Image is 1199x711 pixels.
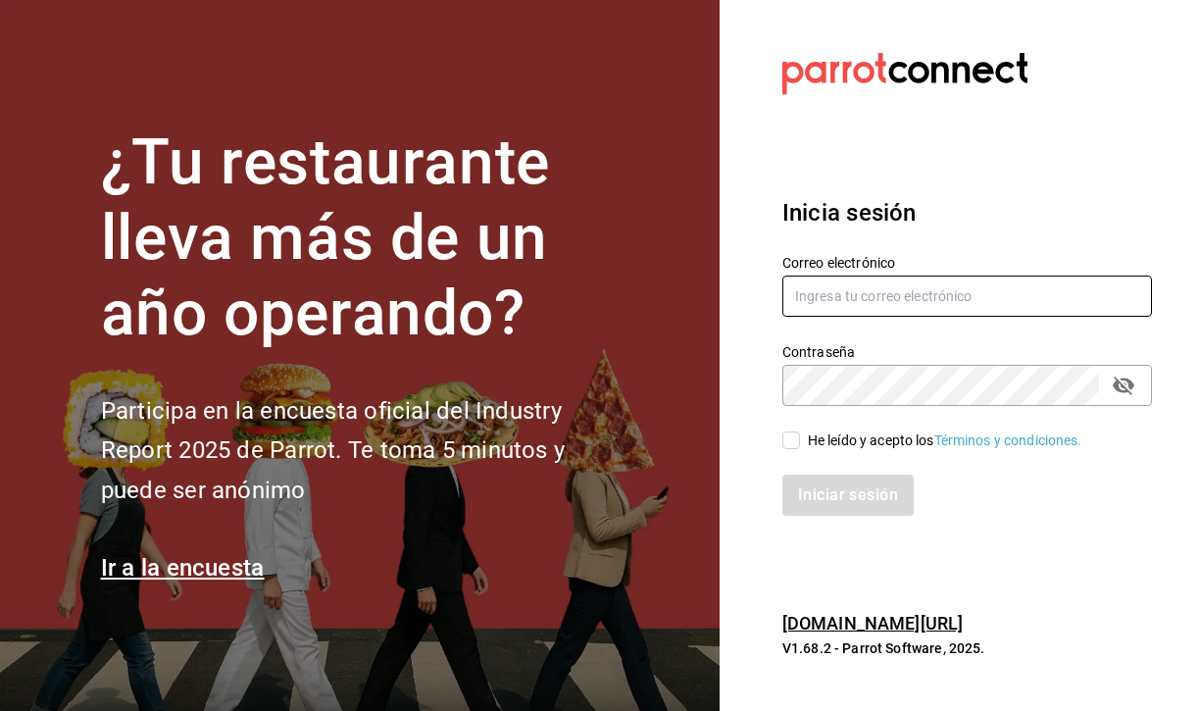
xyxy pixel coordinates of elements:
label: Correo electrónico [782,256,1152,270]
h2: Participa en la encuesta oficial del Industry Report 2025 de Parrot. Te toma 5 minutos y puede se... [101,391,630,511]
button: passwordField [1107,369,1140,402]
div: He leído y acepto los [808,431,1082,451]
label: Contraseña [782,345,1152,359]
input: Ingresa tu correo electrónico [782,276,1152,317]
a: [DOMAIN_NAME][URL] [782,613,963,634]
h1: ¿Tu restaurante lleva más de un año operando? [101,126,630,351]
p: V1.68.2 - Parrot Software, 2025. [782,638,1152,658]
a: Términos y condiciones. [934,432,1082,448]
h3: Inicia sesión [782,195,1152,230]
a: Ir a la encuesta [101,554,265,582]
